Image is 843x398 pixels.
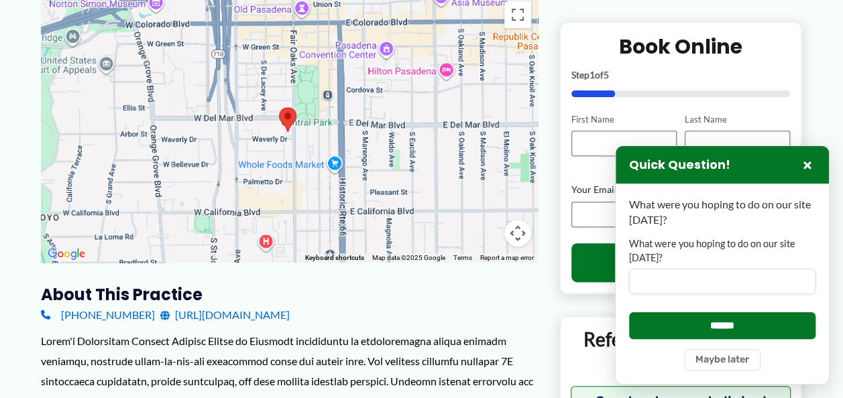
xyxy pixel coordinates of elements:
[44,245,89,263] img: Google
[604,69,609,80] span: 5
[504,1,531,28] button: Toggle fullscreen view
[685,113,790,126] label: Last Name
[571,70,791,80] p: Step of
[589,69,595,80] span: 1
[684,349,761,371] button: Maybe later
[41,305,155,325] a: [PHONE_NUMBER]
[799,157,816,173] button: Close
[571,113,677,126] label: First Name
[453,254,472,261] a: Terms (opens in new tab)
[629,197,816,227] p: What were you hoping to do on our site [DATE]?
[571,328,791,377] p: Referring Providers and Staff
[571,34,791,60] h2: Book Online
[160,305,290,325] a: [URL][DOMAIN_NAME]
[629,157,730,173] h3: Quick Question!
[571,184,791,197] label: Your Email Address
[41,284,538,305] h3: About this practice
[629,237,816,265] label: What were you hoping to do on our site [DATE]?
[44,245,89,263] a: Open this area in Google Maps (opens a new window)
[480,254,534,261] a: Report a map error
[372,254,445,261] span: Map data ©2025 Google
[305,253,364,263] button: Keyboard shortcuts
[504,220,531,247] button: Map camera controls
